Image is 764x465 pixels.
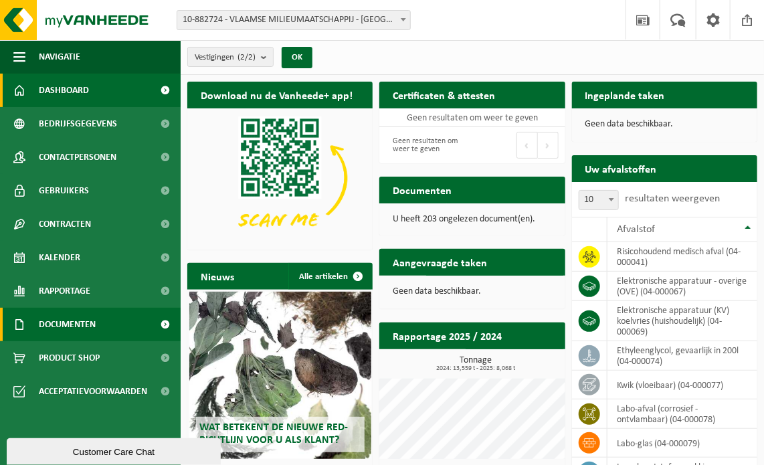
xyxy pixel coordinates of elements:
[187,108,373,248] img: Download de VHEPlus App
[7,436,223,465] iframe: chat widget
[516,132,538,159] button: Previous
[379,249,500,275] h2: Aangevraagde taken
[39,174,89,207] span: Gebruikers
[607,272,757,301] td: elektronische apparatuur - overige (OVE) (04-000067)
[626,193,721,204] label: resultaten weergeven
[199,422,348,446] span: Wat betekent de nieuwe RED-richtlijn voor u als klant?
[466,349,564,375] a: Bekijk rapportage
[607,429,757,458] td: labo-glas (04-000079)
[607,371,757,399] td: kwik (vloeibaar) (04-000077)
[607,301,757,341] td: elektronische apparatuur (KV) koelvries (huishoudelijk) (04-000069)
[177,11,410,29] span: 10-882724 - VLAAMSE MILIEUMAATSCHAPPIJ - AALST
[579,191,618,209] span: 10
[39,107,117,141] span: Bedrijfsgegevens
[386,356,565,372] h3: Tonnage
[572,155,670,181] h2: Uw afvalstoffen
[585,120,744,129] p: Geen data beschikbaar.
[39,207,91,241] span: Contracten
[39,274,90,308] span: Rapportage
[607,399,757,429] td: labo-afval (corrosief - ontvlambaar) (04-000078)
[393,287,551,296] p: Geen data beschikbaar.
[379,177,465,203] h2: Documenten
[393,215,551,224] p: U heeft 203 ongelezen document(en).
[607,341,757,371] td: ethyleenglycol, gevaarlijk in 200l (04-000074)
[607,242,757,272] td: risicohoudend medisch afval (04-000041)
[39,241,80,274] span: Kalender
[379,108,565,127] td: Geen resultaten om weer te geven
[177,10,411,30] span: 10-882724 - VLAAMSE MILIEUMAATSCHAPPIJ - AALST
[579,190,619,210] span: 10
[189,292,371,459] a: Wat betekent de nieuwe RED-richtlijn voor u als klant?
[538,132,559,159] button: Next
[187,47,274,67] button: Vestigingen(2/2)
[187,82,366,108] h2: Download nu de Vanheede+ app!
[572,82,678,108] h2: Ingeplande taken
[379,322,515,349] h2: Rapportage 2025 / 2024
[39,40,80,74] span: Navigatie
[282,47,312,68] button: OK
[237,53,256,62] count: (2/2)
[39,375,147,408] span: Acceptatievoorwaarden
[195,48,256,68] span: Vestigingen
[379,82,508,108] h2: Certificaten & attesten
[386,130,466,160] div: Geen resultaten om weer te geven
[386,365,565,372] span: 2024: 13,559 t - 2025: 8,068 t
[288,263,371,290] a: Alle artikelen
[617,224,656,235] span: Afvalstof
[39,341,100,375] span: Product Shop
[39,308,96,341] span: Documenten
[39,74,89,107] span: Dashboard
[187,263,248,289] h2: Nieuws
[39,141,116,174] span: Contactpersonen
